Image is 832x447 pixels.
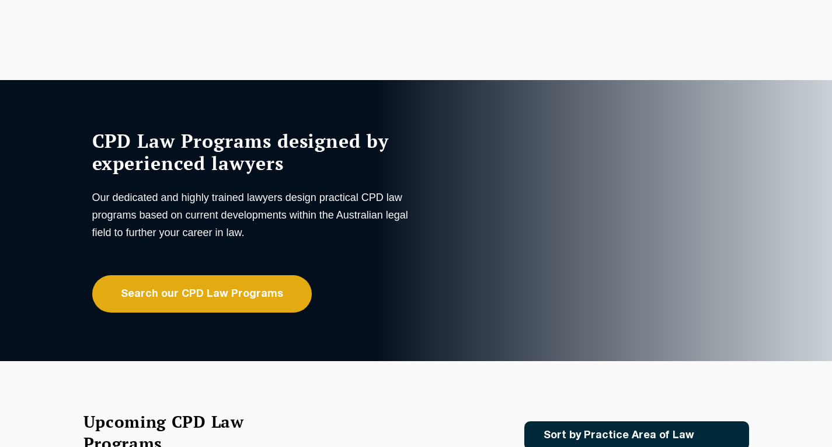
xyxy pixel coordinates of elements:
[92,189,413,241] p: Our dedicated and highly trained lawyers design practical CPD law programs based on current devel...
[92,130,413,174] h1: CPD Law Programs designed by experienced lawyers
[713,431,726,441] img: Icon
[92,275,312,313] a: Search our CPD Law Programs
